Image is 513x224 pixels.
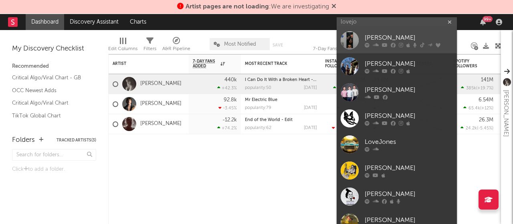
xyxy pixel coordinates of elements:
a: Dashboard [26,14,64,30]
a: OCC Newest Adds [12,86,88,95]
a: I Can Do It With a Broken Heart - [PERSON_NAME] Remix [245,78,363,82]
div: 92.8k [224,97,237,103]
span: : We are investigating [186,4,329,10]
span: Dismiss [331,4,336,10]
div: -3.45 % [218,105,237,111]
div: +42.3 % [217,85,237,91]
div: A&R Pipeline [162,34,190,57]
div: End of the World - Edit [245,118,317,122]
div: Mr Electric Blue [245,98,317,102]
a: TikTok Global Chart [12,111,88,120]
span: 7-Day Fans Added [193,59,218,69]
div: Most Recent Track [245,61,305,66]
a: Charts [124,14,152,30]
div: ( ) [461,85,493,91]
div: My Discovery Checklist [12,44,96,54]
div: 99 + [483,16,493,22]
div: [PERSON_NAME] [365,59,453,69]
div: Instagram Followers [325,59,353,69]
div: Artist [113,61,173,66]
div: [DATE] [304,126,317,130]
a: End of the World - Edit [245,118,293,122]
div: [PERSON_NAME] [365,190,453,199]
div: [PERSON_NAME] [365,33,453,43]
a: [PERSON_NAME] [140,81,182,87]
div: Recommended [12,62,96,71]
div: [PERSON_NAME] [365,163,453,173]
div: [PERSON_NAME] [365,111,453,121]
div: 141M [481,77,493,83]
div: 7-Day Fans Added (7-Day Fans Added) [313,44,373,54]
div: Folders [12,135,35,145]
span: Artist pages are not loading [186,4,269,10]
div: [PERSON_NAME] [365,85,453,95]
a: [PERSON_NAME] [140,121,182,127]
a: Mr Electric Blue [245,98,277,102]
a: [PERSON_NAME] [337,105,457,131]
div: Filters [143,34,156,57]
span: Most Notified [224,42,256,47]
div: [DATE] [304,106,317,110]
div: popularity: 62 [245,126,271,130]
div: 6.54M [479,97,493,103]
span: 24.2k [466,126,477,131]
span: 65.4k [469,106,480,111]
span: +12 % [481,106,492,111]
div: +74.2 % [217,125,237,131]
div: -12.2k [222,117,237,123]
div: ( ) [332,125,365,131]
div: I Can Do It With a Broken Heart - Dombresky Remix [245,78,317,82]
button: Save [273,43,283,47]
div: Edit Columns [108,34,137,57]
div: ( ) [460,125,493,131]
div: Edit Columns [108,44,137,54]
div: [PERSON_NAME] [501,90,511,137]
span: 385k [466,86,476,91]
a: [PERSON_NAME] [337,53,457,79]
a: Critical Algo/Viral Chart [12,99,88,107]
span: +19.7 % [477,86,492,91]
div: popularity: 50 [245,86,271,90]
button: 99+ [480,19,486,25]
div: Click to add a folder. [12,165,96,174]
div: 7-Day Fans Added (7-Day Fans Added) [313,34,373,57]
span: -5.45 % [478,126,492,131]
a: [PERSON_NAME] [140,101,182,107]
a: [PERSON_NAME] [337,157,457,184]
div: Filters [143,44,156,54]
a: LoveJones [337,131,457,157]
div: 440k [224,77,237,83]
div: Spotify Followers [453,59,481,69]
div: ( ) [333,85,365,91]
div: [DATE] [304,86,317,90]
div: LoveJones [365,137,453,147]
a: [PERSON_NAME] [337,27,457,53]
div: ( ) [463,105,493,111]
a: Critical Algo/Viral Chart - GB [12,73,88,82]
div: A&R Pipeline [162,44,190,54]
input: Search for folders... [12,149,96,161]
input: Search for artists [337,17,457,27]
div: popularity: 79 [245,106,271,110]
a: Discovery Assistant [64,14,124,30]
div: 26.3M [479,117,493,123]
button: Tracked Artists(3) [57,138,96,142]
a: [PERSON_NAME] [337,79,457,105]
a: [PERSON_NAME] [337,184,457,210]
